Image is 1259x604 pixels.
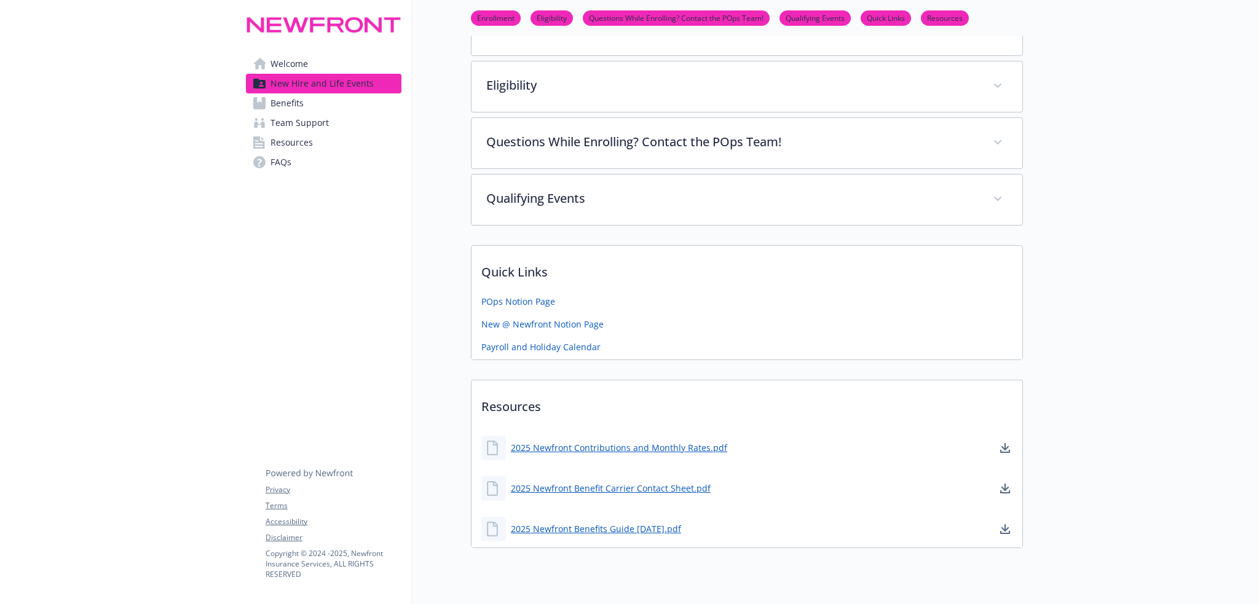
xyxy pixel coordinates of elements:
a: Questions While Enrolling? Contact the POps Team! [583,12,770,23]
a: Qualifying Events [779,12,851,23]
span: Team Support [270,113,329,133]
a: Enrollment [471,12,521,23]
a: Payroll and Holiday Calendar [481,340,601,353]
a: Welcome [246,54,401,74]
a: Resources [246,133,401,152]
p: Resources [472,380,1022,426]
a: Team Support [246,113,401,133]
div: Eligibility [472,61,1022,112]
span: Benefits [270,93,304,113]
div: Qualifying Events [472,175,1022,225]
a: Quick Links [861,12,911,23]
a: Privacy [266,484,401,495]
a: FAQs [246,152,401,172]
span: Welcome [270,54,308,74]
a: New @ Newfront Notion Page [481,318,604,331]
div: Questions While Enrolling? Contact the POps Team! [472,118,1022,168]
a: Disclaimer [266,532,401,543]
a: download document [998,441,1012,455]
a: Resources [921,12,969,23]
p: Copyright © 2024 - 2025 , Newfront Insurance Services, ALL RIGHTS RESERVED [266,548,401,579]
span: Resources [270,133,313,152]
a: POps Notion Page [481,295,555,308]
a: 2025 Newfront Benefit Carrier Contact Sheet.pdf [511,482,711,495]
a: 2025 Newfront Contributions and Monthly Rates.pdf [511,441,727,454]
p: Questions While Enrolling? Contact the POps Team! [486,133,978,151]
a: New Hire and Life Events [246,74,401,93]
a: download document [998,481,1012,496]
a: Terms [266,500,401,511]
a: download document [998,522,1012,536]
a: 2025 Newfront Benefits Guide [DATE].pdf [511,522,681,535]
p: Qualifying Events [486,189,978,208]
p: Eligibility [486,76,978,95]
a: Eligibility [531,12,573,23]
span: New Hire and Life Events [270,74,374,93]
span: FAQs [270,152,291,172]
a: Accessibility [266,516,401,527]
a: Benefits [246,93,401,113]
p: Quick Links [472,246,1022,291]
